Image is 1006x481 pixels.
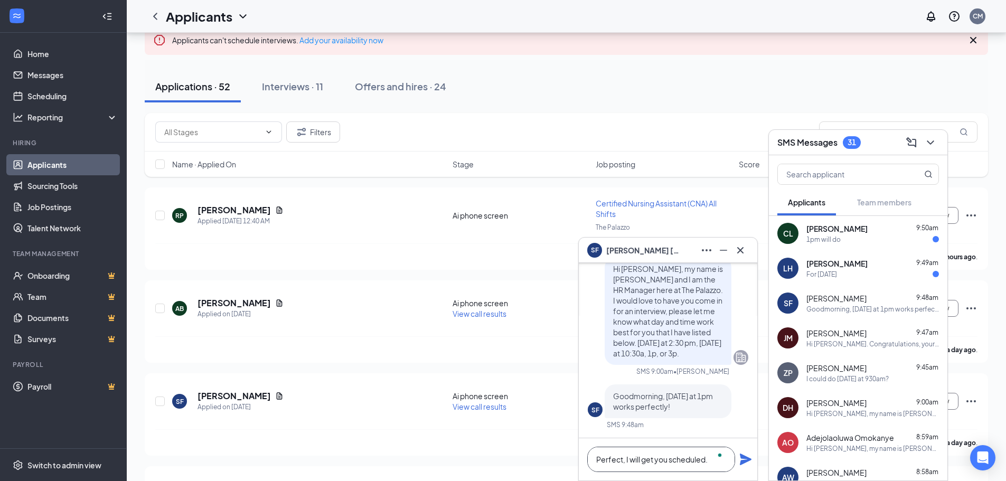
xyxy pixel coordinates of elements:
div: CM [973,12,983,21]
svg: Ellipses [700,244,713,257]
div: Reporting [27,112,118,122]
svg: ChevronLeft [149,10,162,23]
span: Stage [453,159,474,169]
div: Hi [PERSON_NAME]. Congratulations, your meeting with The Palazzo for Certified Nursing Assistant ... [806,339,939,348]
b: 9 hours ago [941,253,976,261]
b: a day ago [946,439,976,447]
div: Hiring [13,138,116,147]
svg: Company [735,351,747,364]
span: Hi [PERSON_NAME], my name is [PERSON_NAME] and I am the HR Manager here at The Palazzo. I would l... [613,264,723,358]
div: Applications · 52 [155,80,230,93]
div: LH [783,263,793,273]
span: [PERSON_NAME] [806,258,868,269]
svg: Analysis [13,112,23,122]
span: Goodmorning, [DATE] at 1pm works perfectly! [613,391,713,411]
svg: Collapse [102,11,112,22]
svg: QuestionInfo [948,10,961,23]
div: Applied on [DATE] [198,402,284,412]
textarea: To enrich screen reader interactions, please activate Accessibility in Grammarly extension settings [587,447,735,472]
a: Job Postings [27,196,118,218]
span: [PERSON_NAME] [806,328,867,338]
div: Open Intercom Messenger [970,445,995,470]
div: 31 [848,138,856,147]
div: Hi [PERSON_NAME], my name is [PERSON_NAME] and I am the HR Manager here at The Palazzo. I would l... [806,444,939,453]
div: Ai phone screen [453,391,589,401]
svg: Document [275,206,284,214]
svg: Ellipses [965,302,977,315]
span: Job posting [596,159,635,169]
div: RP [175,211,184,220]
button: Ellipses [698,242,715,259]
div: Team Management [13,249,116,258]
div: ZP [784,367,793,378]
span: 9:47am [916,328,938,336]
div: AO [782,437,794,448]
button: ChevronDown [922,134,939,151]
a: DocumentsCrown [27,307,118,328]
input: Search in applications [819,121,977,143]
div: Applied [DATE] 12:40 AM [198,216,284,227]
span: 9:49am [916,259,938,267]
a: OnboardingCrown [27,265,118,286]
div: SF [176,397,184,406]
span: 8:59am [916,433,938,441]
svg: MagnifyingGlass [924,170,933,178]
span: Score [739,159,760,169]
svg: WorkstreamLogo [12,11,22,21]
div: Interviews · 11 [262,80,323,93]
div: 1pm will do [806,235,841,244]
span: [PERSON_NAME] [PERSON_NAME] [606,244,680,256]
h5: [PERSON_NAME] [198,204,271,216]
input: Search applicant [778,164,903,184]
svg: Plane [739,453,752,466]
svg: Document [275,299,284,307]
span: Applicants can't schedule interviews. [172,35,383,45]
a: Sourcing Tools [27,175,118,196]
svg: Ellipses [965,209,977,222]
span: View call results [453,309,506,318]
div: AB [175,304,184,313]
div: Offers and hires · 24 [355,80,446,93]
span: 9:45am [916,363,938,371]
span: Applicants [788,197,825,207]
div: I could do [DATE] at 930am? [806,374,889,383]
a: Applicants [27,154,118,175]
a: Scheduling [27,86,118,107]
span: [PERSON_NAME] [806,363,867,373]
span: The Palazzo [596,223,630,231]
h1: Applicants [166,7,232,25]
h5: [PERSON_NAME] [198,390,271,402]
span: Adejolaoluwa Omokanye [806,432,894,443]
svg: ChevronDown [265,128,273,136]
div: DH [783,402,793,413]
div: SF [591,405,599,414]
svg: Document [275,392,284,400]
span: 8:58am [916,468,938,476]
span: 9:00am [916,398,938,406]
span: 9:48am [916,294,938,301]
svg: Cross [734,244,747,257]
svg: ChevronDown [924,136,937,149]
span: [PERSON_NAME] [806,223,868,234]
a: Add your availability now [299,35,383,45]
button: Cross [732,242,749,259]
div: Ai phone screen [453,210,589,221]
div: CL [783,228,793,239]
span: [PERSON_NAME] [806,467,867,478]
svg: ChevronDown [237,10,249,23]
a: Home [27,43,118,64]
span: [PERSON_NAME] [806,398,867,408]
div: Ai phone screen [453,298,589,308]
span: Name · Applied On [172,159,236,169]
svg: Minimize [717,244,730,257]
span: Certified Nursing Assistant (CNA) All Shifts [596,199,717,219]
a: SurveysCrown [27,328,118,350]
div: For [DATE] [806,270,837,279]
svg: ComposeMessage [905,136,918,149]
div: SF [784,298,793,308]
h3: SMS Messages [777,137,838,148]
a: TeamCrown [27,286,118,307]
div: Switch to admin view [27,460,101,470]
